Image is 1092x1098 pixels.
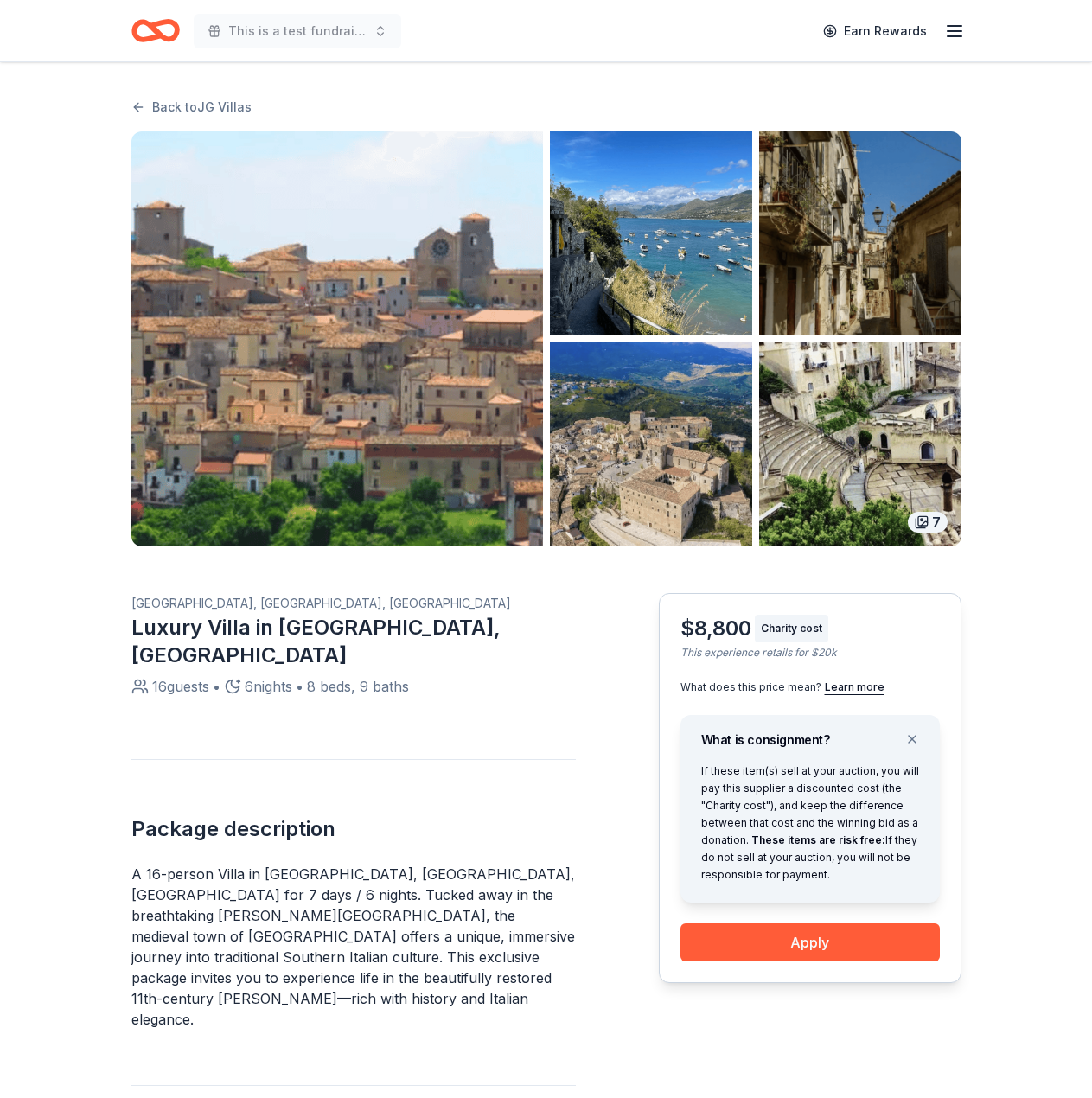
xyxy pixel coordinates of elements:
[550,131,752,335] img: Listing photo
[813,16,937,47] a: Earn Rewards
[680,646,940,660] div: This experience retails for $20k
[152,676,209,697] div: 16 guests
[131,131,961,546] button: Listing photoListing photoListing photoListing photoListing photo7
[680,615,751,642] div: $8,800
[751,833,885,846] span: These items are risk free:
[755,615,828,642] div: Charity cost
[701,732,830,747] span: What is consignment?
[908,512,948,533] div: 7
[131,864,576,1030] p: A 16-person Villa in [GEOGRAPHIC_DATA], [GEOGRAPHIC_DATA], [GEOGRAPHIC_DATA] for 7 days / 6 night...
[759,342,961,546] img: Listing photo
[131,593,576,614] div: [GEOGRAPHIC_DATA], [GEOGRAPHIC_DATA], [GEOGRAPHIC_DATA]
[131,131,543,546] img: Listing photo
[296,676,303,697] div: •
[228,21,367,41] span: This is a test fundraiser
[213,676,220,697] div: •
[131,815,576,843] h2: Package description
[307,676,409,697] div: 8 beds, 9 baths
[131,614,576,669] div: Luxury Villa in [GEOGRAPHIC_DATA], [GEOGRAPHIC_DATA]
[131,10,180,51] a: Home
[194,14,401,48] button: This is a test fundraiser
[550,342,752,546] img: Listing photo
[759,131,961,335] img: Listing photo
[825,680,884,694] button: Learn more
[701,764,919,881] span: If these item(s) sell at your auction, you will pay this supplier a discounted cost (the "Charity...
[680,680,940,694] div: What does this price mean?
[680,923,940,961] button: Apply
[131,97,252,118] a: Back toJG Villas
[245,676,292,697] div: 6 nights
